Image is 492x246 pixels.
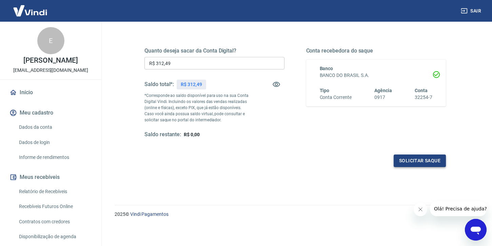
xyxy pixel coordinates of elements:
[8,85,93,100] a: Início
[115,211,476,218] p: 2025 ©
[320,88,330,93] span: Tipo
[16,120,93,134] a: Dados da conta
[306,47,446,54] h5: Conta recebedora do saque
[8,0,52,21] img: Vindi
[130,211,169,217] a: Vindi Pagamentos
[184,132,200,137] span: R$ 0,00
[465,219,487,241] iframe: Botão para abrir a janela de mensagens
[374,94,392,101] h6: 0917
[394,155,446,167] button: Solicitar saque
[16,215,93,229] a: Contratos com credores
[144,93,249,123] p: *Corresponde ao saldo disponível para uso na sua Conta Digital Vindi. Incluindo os valores das ve...
[415,88,428,93] span: Conta
[144,81,174,88] h5: Saldo total*:
[144,47,284,54] h5: Quanto deseja sacar da Conta Digital?
[459,5,484,17] button: Sair
[415,94,432,101] h6: 32254-7
[13,67,88,74] p: [EMAIL_ADDRESS][DOMAIN_NAME]
[16,136,93,149] a: Dados de login
[16,200,93,213] a: Recebíveis Futuros Online
[320,66,333,71] span: Banco
[16,185,93,199] a: Relatório de Recebíveis
[8,105,93,120] button: Meu cadastro
[16,150,93,164] a: Informe de rendimentos
[8,170,93,185] button: Meus recebíveis
[414,203,427,216] iframe: Fechar mensagem
[16,230,93,244] a: Disponibilização de agenda
[430,201,487,216] iframe: Mensagem da empresa
[320,94,352,101] h6: Conta Corrente
[23,57,78,64] p: [PERSON_NAME]
[320,72,433,79] h6: BANCO DO BRASIL S.A.
[144,131,181,138] h5: Saldo restante:
[4,5,57,10] span: Olá! Precisa de ajuda?
[374,88,392,93] span: Agência
[37,27,64,54] div: E
[181,81,202,88] p: R$ 312,49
